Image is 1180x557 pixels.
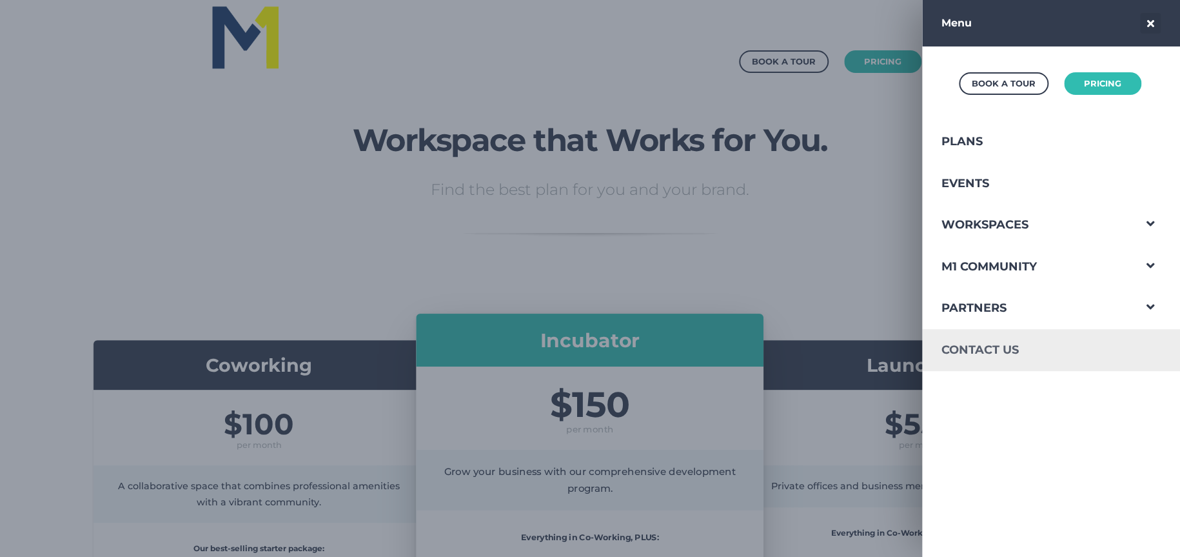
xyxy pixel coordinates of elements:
a: Contact Us [922,329,1134,371]
a: Plans [922,121,1134,163]
a: Partners [922,287,1134,329]
a: Workspaces [922,204,1134,246]
a: Pricing [1064,72,1141,95]
div: Navigation Menu [922,121,1180,371]
strong: Menu [941,17,972,29]
a: Book a Tour [959,72,1048,95]
div: Book a Tour [972,76,1036,92]
a: Events [922,163,1134,205]
a: M1 Community [922,246,1134,288]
